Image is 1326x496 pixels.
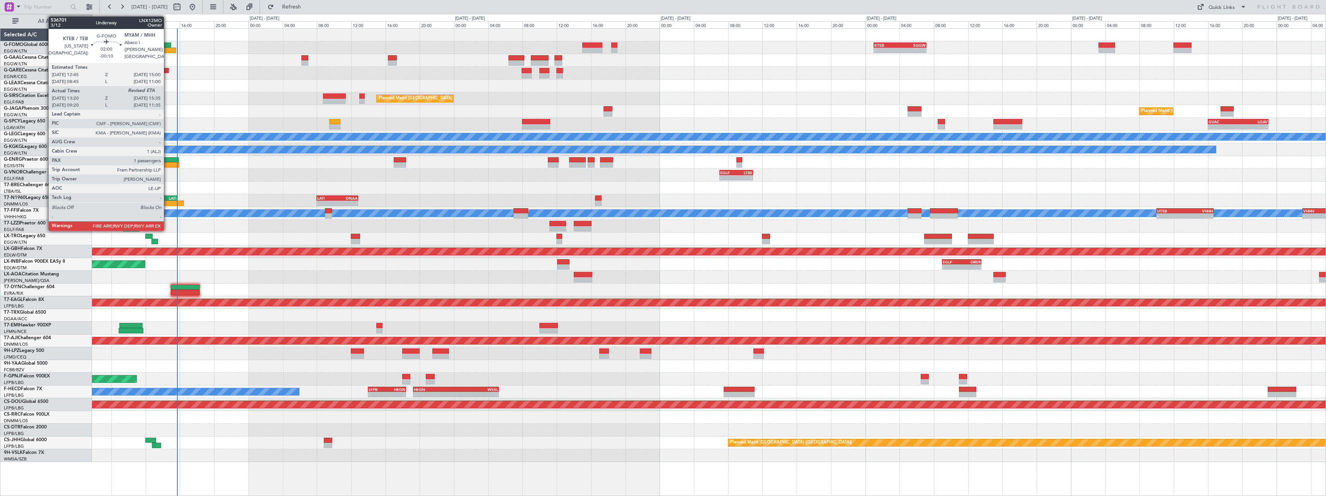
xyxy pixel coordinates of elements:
[4,183,20,187] span: T7-BRE
[4,87,27,92] a: EGGW/LTN
[1157,209,1185,213] div: UTSB
[730,437,852,448] div: Planned Maint [GEOGRAPHIC_DATA] ([GEOGRAPHIC_DATA])
[4,272,59,277] a: LX-AOACitation Mustang
[4,138,27,143] a: EGGW/LTN
[626,21,660,28] div: 20:00
[283,21,317,28] div: 04:00
[379,93,500,104] div: Planned Maint [GEOGRAPHIC_DATA] ([GEOGRAPHIC_DATA])
[4,125,25,131] a: LGAV/ATH
[874,48,900,53] div: -
[4,310,46,315] a: T7-TRXGlobal 6500
[1278,15,1307,22] div: [DATE] - [DATE]
[943,260,962,264] div: EGLF
[962,260,981,264] div: ORER
[661,15,690,22] div: [DATE] - [DATE]
[4,316,27,322] a: DGAA/ACC
[337,201,357,206] div: -
[4,68,68,73] a: G-GARECessna Citation XLS+
[4,412,49,417] a: CS-RRCFalcon 900LX
[317,21,351,28] div: 08:00
[488,21,523,28] div: 04:00
[387,387,405,392] div: HEGN
[1209,4,1235,12] div: Quick Links
[900,43,926,48] div: EGGW
[4,399,48,404] a: CS-DOUGlobal 6500
[153,196,177,200] div: LATI
[1277,21,1311,28] div: 00:00
[4,68,22,73] span: G-GARE
[4,74,27,80] a: EGNR/CEG
[387,392,405,397] div: -
[454,21,488,28] div: 00:00
[1238,124,1268,129] div: -
[1209,119,1238,124] div: GVAC
[968,21,1003,28] div: 12:00
[4,425,20,430] span: CS-DTR
[275,4,308,10] span: Refresh
[865,21,900,28] div: 00:00
[4,336,51,340] a: T7-AJIChallenger 604
[4,450,23,455] span: 9H-VSLK
[4,170,56,175] a: G-VNORChallenger 650
[4,221,46,226] a: T7-LZZIPraetor 600
[4,48,27,54] a: EGGW/LTN
[317,201,337,206] div: -
[135,201,159,206] div: 10:46 Z
[4,303,24,309] a: LFPB/LBG
[4,195,25,200] span: T7-N1960
[867,15,896,22] div: [DATE] - [DATE]
[4,157,48,162] a: G-ENRGPraetor 600
[4,361,21,366] span: 9H-YAA
[4,361,48,366] a: 9H-YAAGlobal 5000
[4,425,47,430] a: CS-DTRFalcon 2000
[1157,214,1185,218] div: -
[4,272,22,277] span: LX-AOA
[456,392,498,397] div: -
[113,118,192,130] div: Unplanned Maint [GEOGRAPHIC_DATA]
[4,144,22,149] span: G-KGKG
[214,21,248,28] div: 20:00
[4,93,48,98] a: G-SIRSCitation Excel
[87,214,109,218] div: 07:54 Z
[4,55,68,60] a: G-GAALCessna Citation XLS+
[4,99,24,105] a: EGLF/FAB
[4,176,24,182] a: EGLF/FAB
[337,196,357,200] div: DNAA
[4,227,24,233] a: EGLF/FAB
[4,208,39,213] a: T7-FFIFalcon 7X
[4,438,20,442] span: CS-JHH
[4,374,20,379] span: F-GPNJ
[4,278,49,284] a: [PERSON_NAME]/QSA
[82,209,103,213] div: LTFE
[351,21,386,28] div: 12:00
[129,196,153,200] div: DNMM
[720,175,736,180] div: -
[455,15,485,22] div: [DATE] - [DATE]
[4,144,47,149] a: G-KGKGLegacy 600
[24,1,68,13] input: Trip Number
[962,265,981,269] div: -
[736,175,752,180] div: -
[4,443,24,449] a: LFPB/LBG
[4,323,19,328] span: T7-EMI
[4,399,22,404] span: CS-DOU
[1242,21,1277,28] div: 20:00
[4,392,24,398] a: LFPB/LBG
[386,21,420,28] div: 16:00
[8,15,84,27] button: All Aircraft
[317,196,337,200] div: LATI
[4,234,45,238] a: LX-TROLegacy 650
[4,252,27,258] a: EDLW/DTM
[111,21,146,28] div: 08:00
[146,21,180,28] div: 12:00
[4,214,27,220] a: VHHH/HKG
[4,157,22,162] span: G-ENRG
[943,265,962,269] div: -
[4,234,20,238] span: LX-TRO
[4,132,45,136] a: G-LEGCLegacy 600
[4,285,54,289] a: T7-DYNChallenger 604
[414,392,456,397] div: -
[694,21,728,28] div: 04:00
[248,21,283,28] div: 00:00
[1037,21,1071,28] div: 20:00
